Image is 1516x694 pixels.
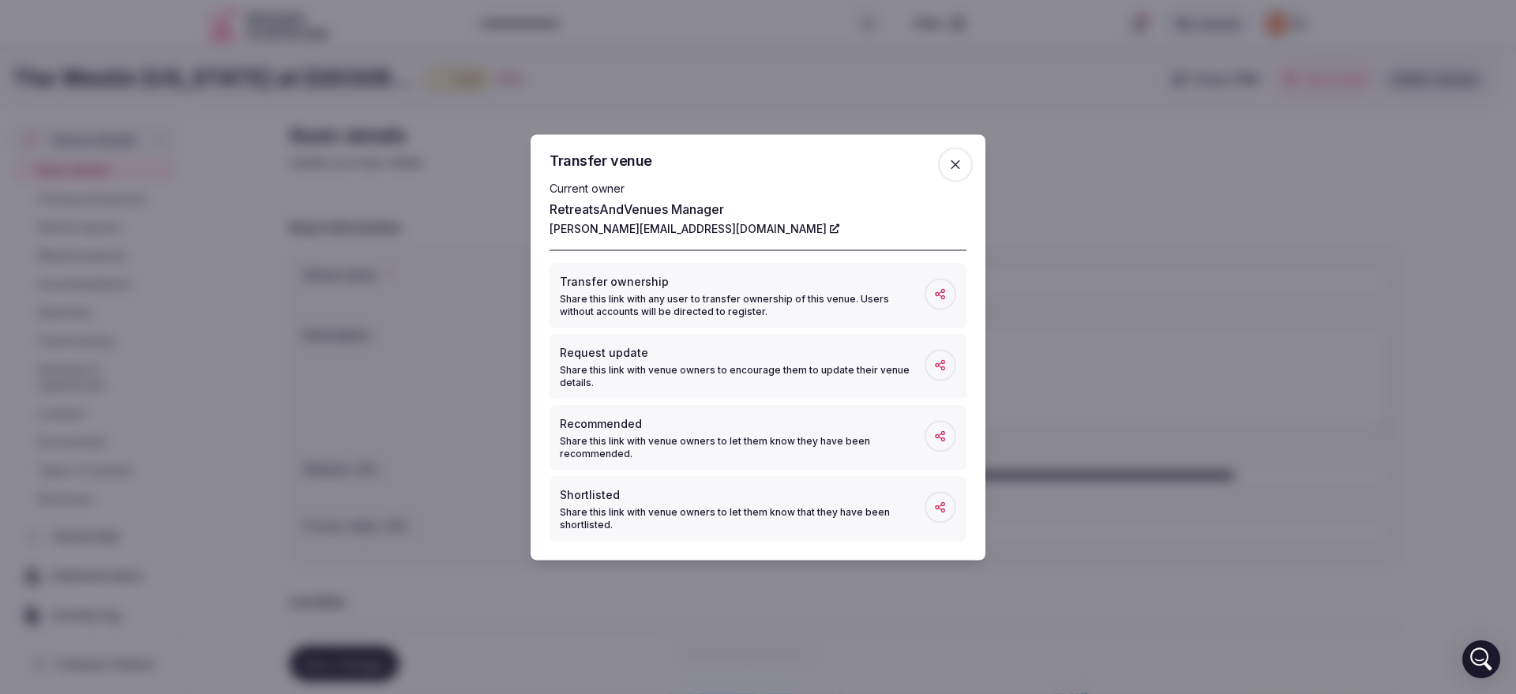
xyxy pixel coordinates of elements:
button: Transfer ownershipShare this link with any user to transfer ownership of this venue. Users withou... [550,263,966,328]
p: Request update [560,344,925,360]
button: Request updateShare this link with venue owners to encourage them to update their venue details. [550,334,966,399]
p: Transfer ownership [560,273,925,289]
button: RecommendedShare this link with venue owners to let them know they have been recommended. [550,405,966,470]
p: Shortlisted [560,486,925,502]
h2: Transfer venue [550,153,966,167]
p: RetreatsAndVenues Manager [550,199,966,218]
p: Share this link with venue owners to let them know that they have been shortlisted. [560,505,925,531]
p: Share this link with venue owners to let them know they have been recommended. [560,434,925,460]
p: Recommended [560,415,925,431]
button: ShortlistedShare this link with venue owners to let them know that they have been shortlisted. [550,476,966,541]
p: Share this link with any user to transfer ownership of this venue. Users without accounts will be... [560,292,925,317]
p: Share this link with venue owners to encourage them to update their venue details. [560,363,925,388]
a: [PERSON_NAME][EMAIL_ADDRESS][DOMAIN_NAME] [550,220,839,236]
p: Current owner [550,180,966,196]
